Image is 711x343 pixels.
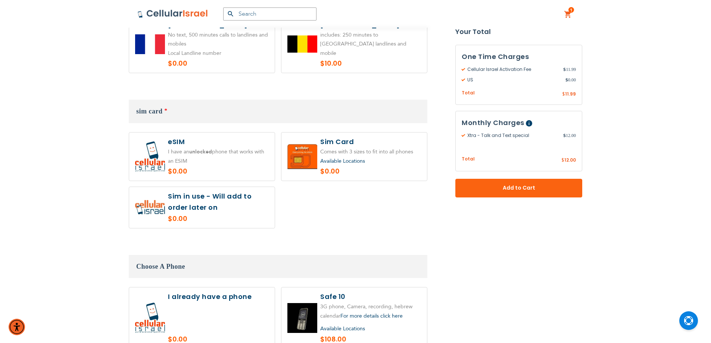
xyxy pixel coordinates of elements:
[564,10,572,19] a: 1
[565,91,576,97] span: 11.99
[565,77,576,83] span: 0.00
[561,158,564,164] span: $
[223,7,316,21] input: Search
[563,132,576,139] span: 12.00
[455,179,582,197] button: Add to Cart
[563,66,566,73] span: $
[462,132,563,139] span: Xtra - Talk and Text special
[570,7,573,13] span: 1
[462,90,475,97] span: Total
[562,91,565,98] span: $
[462,77,565,83] span: US
[564,157,576,163] span: 12.00
[565,77,568,83] span: $
[462,51,576,62] h3: One Time Charges
[462,66,563,73] span: Cellular Israel Activation Fee
[340,312,403,319] a: For more details click here
[462,118,524,128] span: Monthly Charges
[526,121,532,127] span: Help
[320,158,365,165] a: Available Locations
[563,66,576,73] span: 11.99
[462,156,475,163] span: Total
[9,319,25,335] div: Accessibility Menu
[480,184,558,192] span: Add to Cart
[137,9,208,18] img: Cellular Israel Logo
[136,263,185,270] span: Choose A Phone
[320,325,365,332] a: Available Locations
[136,107,163,115] span: sim card
[455,26,582,37] strong: Your Total
[563,132,566,139] span: $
